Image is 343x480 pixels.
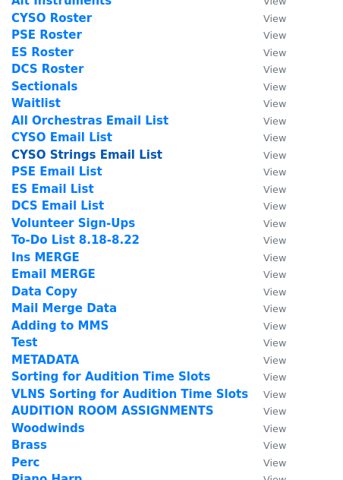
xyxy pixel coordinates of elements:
a: View [248,131,286,144]
a: View [248,422,286,435]
a: View [248,370,286,384]
small: View [263,406,286,417]
a: View [248,336,286,349]
a: Volunteer Sign-Ups [11,216,135,230]
small: View [263,150,286,161]
a: Email MERGE [11,267,96,281]
a: Adding to MMS [11,319,109,333]
small: View [263,337,286,349]
small: View [263,440,286,451]
small: View [263,321,286,332]
small: View [263,201,286,212]
a: CYSO Roster [11,11,92,25]
a: View [248,456,286,469]
small: View [263,98,286,109]
a: View [248,165,286,178]
small: View [263,235,286,246]
a: View [248,302,286,315]
small: View [263,389,286,400]
a: View [248,438,286,452]
small: View [263,184,286,195]
a: To-Do List 8.18-8.22 [11,233,140,247]
small: View [263,47,286,58]
small: View [263,132,286,144]
a: Brass [11,438,47,452]
a: Sorting for Audition Time Slots [11,370,210,384]
a: View [248,319,286,333]
small: View [263,13,286,24]
small: View [263,166,286,178]
a: View [248,96,286,110]
a: Mail Merge Data [11,302,117,315]
small: View [263,64,286,75]
small: View [263,30,286,41]
a: Test [11,336,38,349]
a: View [248,251,286,264]
a: View [248,62,286,76]
a: View [248,80,286,93]
strong: Woodwinds [11,422,85,435]
a: PSE Roster [11,28,82,42]
a: ES Email List [11,182,94,196]
small: View [263,303,286,314]
a: AUDITION ROOM ASSIGNMENTS [11,404,214,418]
a: View [248,233,286,247]
a: View [248,11,286,25]
a: View [248,353,286,367]
a: VLNS Sorting for Audition Time Slots [11,387,248,401]
a: View [248,182,286,196]
a: All Orchestras Email List [11,114,168,128]
a: View [248,216,286,230]
a: Waitlist [11,96,61,110]
strong: Perc [11,456,39,469]
small: View [263,423,286,434]
a: PSE Email List [11,165,102,178]
a: DCS Roster [11,62,83,76]
a: View [248,199,286,213]
a: View [248,114,286,128]
a: View [248,285,286,298]
strong: Data Copy [11,285,77,298]
a: Ins MERGE [11,251,80,264]
small: View [263,269,286,280]
a: CYSO Strings Email List [11,148,162,162]
a: View [248,387,286,401]
iframe: Chat Widget [267,407,343,480]
strong: METADATA [11,353,79,367]
small: View [263,252,286,264]
a: View [248,148,286,162]
small: View [263,218,286,229]
small: View [263,371,286,383]
a: ES Roster [11,46,74,59]
small: View [263,457,286,469]
a: CYSO Email List [11,131,112,144]
a: Sectionals [11,80,77,93]
a: View [248,267,286,281]
a: DCS Email List [11,199,104,213]
small: View [263,286,286,298]
a: View [248,46,286,59]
